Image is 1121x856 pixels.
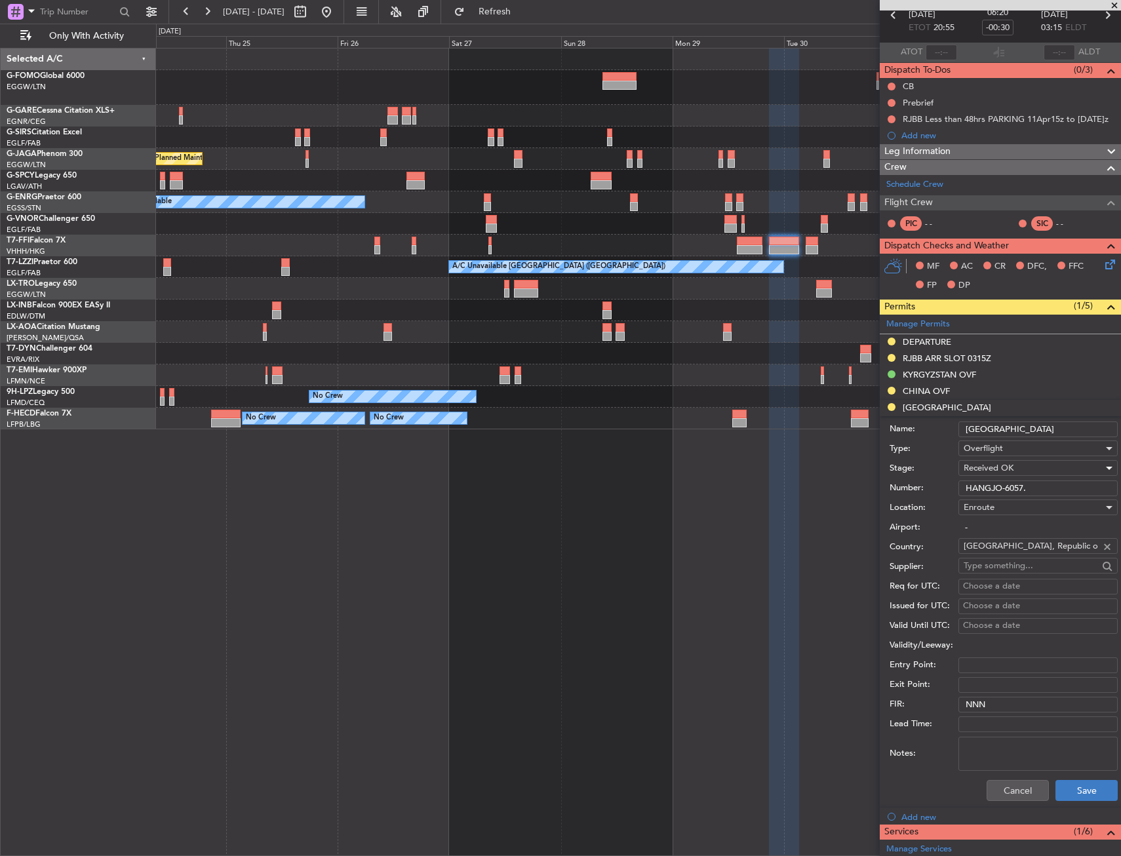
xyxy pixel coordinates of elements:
[7,323,100,331] a: LX-AOACitation Mustang
[7,215,95,223] a: G-VNORChallenger 650
[925,218,954,229] div: - -
[1069,260,1084,273] span: FFC
[7,302,110,309] a: LX-INBFalcon 900EX EASy II
[7,150,37,158] span: G-JAGA
[7,280,35,288] span: LX-TRO
[7,160,46,170] a: EGGW/LTN
[7,107,37,115] span: G-GARE
[890,442,958,456] label: Type:
[7,290,46,300] a: EGGW/LTN
[1041,9,1068,22] span: [DATE]
[886,843,952,856] a: Manage Services
[159,26,181,37] div: [DATE]
[964,536,1098,556] input: Type something...
[890,521,958,534] label: Airport:
[884,239,1009,254] span: Dispatch Checks and Weather
[890,698,958,711] label: FIR:
[987,7,1008,20] span: 06:20
[890,462,958,475] label: Stage:
[7,280,77,288] a: LX-TROLegacy 650
[7,237,29,244] span: T7-FFI
[7,82,46,92] a: EGGW/LTN
[884,825,918,840] span: Services
[1041,22,1062,35] span: 03:15
[7,150,83,158] a: G-JAGAPhenom 300
[7,355,39,364] a: EVRA/RIX
[901,46,922,59] span: ATOT
[7,366,32,374] span: T7-EMI
[246,408,276,428] div: No Crew
[561,36,673,48] div: Sun 28
[7,311,45,321] a: EDLW/DTM
[7,215,39,223] span: G-VNOR
[1074,299,1093,313] span: (1/5)
[7,138,41,148] a: EGLF/FAB
[7,203,41,213] a: EGSS/STN
[964,501,994,513] span: Enroute
[7,237,66,244] a: T7-FFIFalcon 7X
[890,718,958,731] label: Lead Time:
[448,1,526,22] button: Refresh
[7,193,81,201] a: G-ENRGPraetor 600
[7,246,45,256] a: VHHH/HKG
[7,172,35,180] span: G-SPCY
[964,556,1098,575] input: Type something...
[7,268,41,278] a: EGLF/FAB
[890,482,958,495] label: Number:
[7,419,41,429] a: LFPB/LBG
[1031,216,1053,231] div: SIC
[338,36,449,48] div: Fri 26
[909,9,935,22] span: [DATE]
[467,7,522,16] span: Refresh
[7,193,37,201] span: G-ENRG
[7,258,77,266] a: T7-LZZIPraetor 600
[903,97,934,108] div: Prebrief
[7,72,40,80] span: G-FOMO
[890,560,958,574] label: Supplier:
[886,178,943,191] a: Schedule Crew
[673,36,784,48] div: Mon 29
[890,639,958,652] label: Validity/Leeway:
[313,387,343,406] div: No Crew
[7,182,42,191] a: LGAV/ATH
[903,113,1109,125] div: RJBB Less than 48hrs PARKING 11Apr15z to [DATE]z
[884,195,933,210] span: Flight Crew
[934,22,954,35] span: 20:55
[7,107,115,115] a: G-GARECessna Citation XLS+
[890,423,958,436] label: Name:
[890,541,958,554] label: Country:
[958,697,1118,712] input: NNN
[7,172,77,180] a: G-SPCYLegacy 650
[7,345,36,353] span: T7-DYN
[900,216,922,231] div: PIC
[958,279,970,292] span: DP
[1074,63,1093,77] span: (0/3)
[927,279,937,292] span: FP
[7,410,35,418] span: F-HECD
[884,63,951,78] span: Dispatch To-Dos
[374,408,404,428] div: No Crew
[884,300,915,315] span: Permits
[7,72,85,80] a: G-FOMOGlobal 6000
[964,462,1013,474] span: Received OK
[7,258,33,266] span: T7-LZZI
[1027,260,1047,273] span: DFC,
[1065,22,1086,35] span: ELDT
[452,257,665,277] div: A/C Unavailable [GEOGRAPHIC_DATA] ([GEOGRAPHIC_DATA])
[223,6,285,18] span: [DATE] - [DATE]
[7,333,84,343] a: [PERSON_NAME]/QSA
[7,398,45,408] a: LFMD/CEQ
[926,45,957,60] input: --:--
[994,260,1006,273] span: CR
[903,336,951,347] div: DEPARTURE
[890,678,958,691] label: Exit Point:
[909,22,930,35] span: ETOT
[7,376,45,386] a: LFMN/NCE
[901,130,1114,141] div: Add new
[7,388,75,396] a: 9H-LPZLegacy 500
[964,442,1003,454] span: Overflight
[1056,218,1086,229] div: - -
[7,128,82,136] a: G-SIRSCitation Excel
[14,26,142,47] button: Only With Activity
[890,580,958,593] label: Req for UTC:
